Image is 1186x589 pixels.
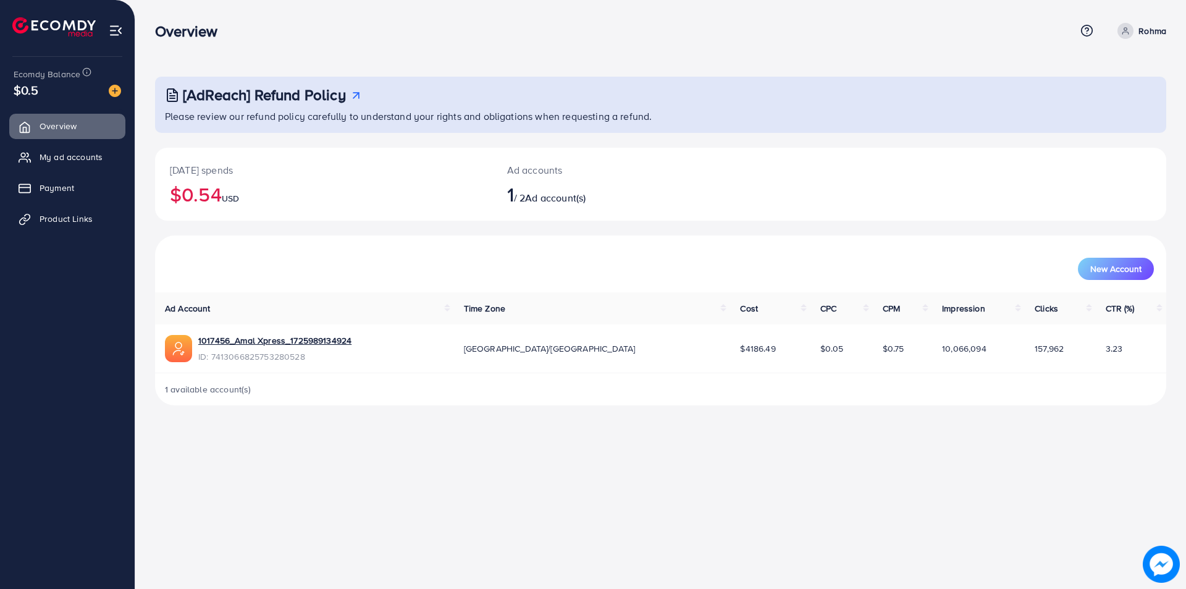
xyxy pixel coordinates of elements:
span: 10,066,094 [942,342,986,355]
span: $0.5 [14,81,39,99]
span: Clicks [1035,302,1058,315]
p: Please review our refund policy carefully to understand your rights and obligations when requesti... [165,109,1159,124]
h3: Overview [155,22,227,40]
span: Time Zone [464,302,505,315]
p: [DATE] spends [170,163,477,177]
img: image [109,85,121,97]
a: Overview [9,114,125,138]
img: logo [12,17,96,36]
span: New Account [1090,265,1142,273]
span: 1 [507,180,514,208]
span: [GEOGRAPHIC_DATA]/[GEOGRAPHIC_DATA] [464,342,636,355]
span: Ad Account [165,302,211,315]
span: Ecomdy Balance [14,68,80,80]
span: $0.05 [820,342,844,355]
a: 1017456_Amal Xpress_1725989134924 [198,334,351,347]
img: menu [109,23,123,38]
img: image [1143,546,1180,583]
span: $4186.49 [740,342,775,355]
span: ID: 7413066825753280528 [198,350,351,363]
span: Ad account(s) [525,191,586,205]
button: New Account [1078,258,1154,280]
span: Overview [40,120,77,132]
span: 1 available account(s) [165,383,251,396]
span: Cost [740,302,758,315]
a: My ad accounts [9,145,125,169]
a: Rohma [1112,23,1166,39]
span: 3.23 [1106,342,1123,355]
span: USD [222,192,239,205]
span: CPC [820,302,836,315]
span: $0.75 [883,342,904,355]
span: CTR (%) [1106,302,1135,315]
span: Product Links [40,213,93,225]
a: Payment [9,176,125,200]
span: 157,962 [1035,342,1064,355]
span: CPM [883,302,900,315]
p: Ad accounts [507,163,730,177]
h2: $0.54 [170,182,477,206]
p: Rohma [1138,23,1166,38]
span: My ad accounts [40,151,103,163]
img: ic-ads-acc.e4c84228.svg [165,335,192,362]
span: Impression [942,302,985,315]
span: Payment [40,182,74,194]
a: Product Links [9,206,125,231]
h2: / 2 [507,182,730,206]
h3: [AdReach] Refund Policy [183,86,346,104]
